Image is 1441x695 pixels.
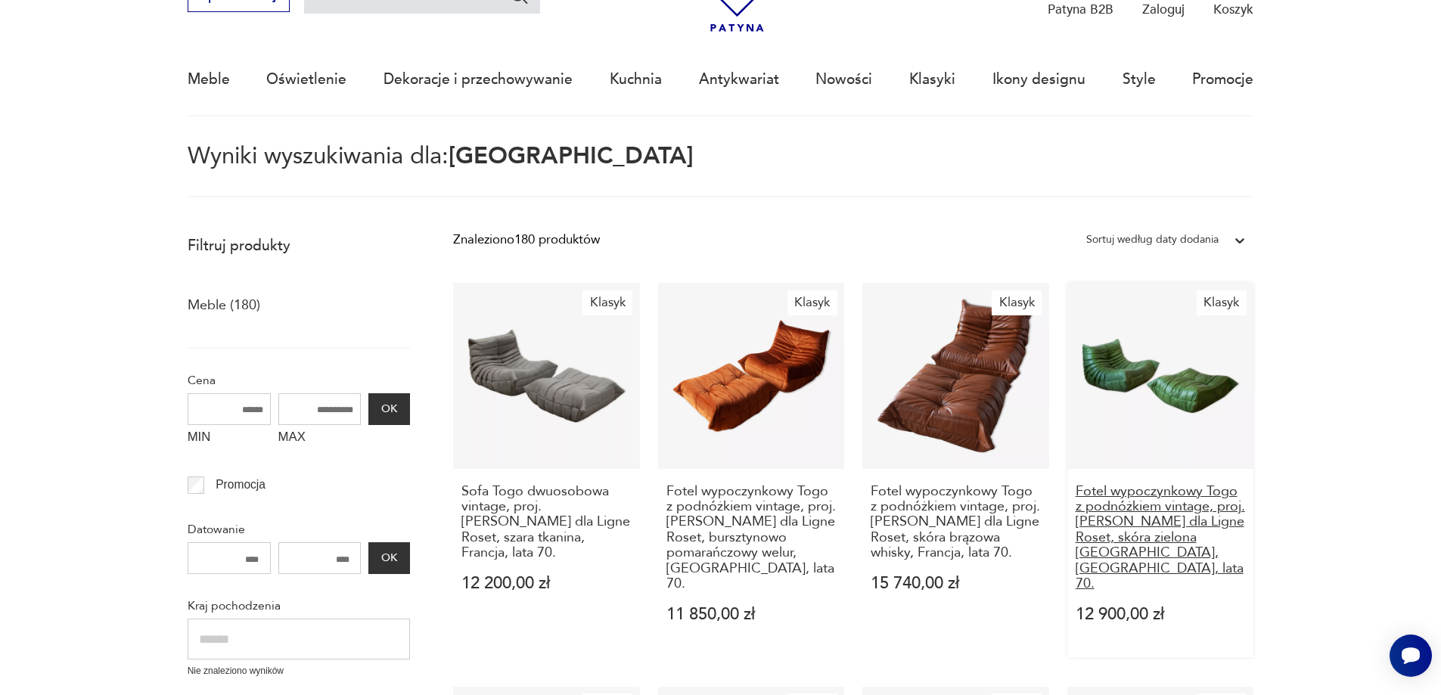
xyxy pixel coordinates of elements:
[1192,45,1253,114] a: Promocje
[871,484,1041,561] h3: Fotel wypoczynkowy Togo z podnóżkiem vintage, proj. [PERSON_NAME] dla Ligne Roset, skóra brązowa ...
[610,45,662,114] a: Kuchnia
[815,45,872,114] a: Nowości
[1076,607,1246,622] p: 12 900,00 zł
[368,393,409,425] button: OK
[188,664,410,678] p: Nie znaleziono wyników
[1390,634,1432,677] iframe: Smartsupp widget button
[1048,1,1113,18] p: Patyna B2B
[188,596,410,616] p: Kraj pochodzenia
[909,45,955,114] a: Klasyki
[188,236,410,256] p: Filtruj produkty
[862,283,1049,658] a: KlasykFotel wypoczynkowy Togo z podnóżkiem vintage, proj. M. Ducaroy dla Ligne Roset, skóra brązo...
[666,607,837,622] p: 11 850,00 zł
[453,283,640,658] a: KlasykSofa Togo dwuosobowa vintage, proj. M. Ducaroy dla Ligne Roset, szara tkanina, Francja, lat...
[699,45,779,114] a: Antykwariat
[384,45,573,114] a: Dekoracje i przechowywanie
[1123,45,1156,114] a: Style
[449,140,694,172] span: [GEOGRAPHIC_DATA]
[1067,283,1254,658] a: KlasykFotel wypoczynkowy Togo z podnóżkiem vintage, proj. M. Ducaroy dla Ligne Roset, skóra zielo...
[992,45,1085,114] a: Ikony designu
[1086,230,1219,250] div: Sortuj według daty dodania
[368,542,409,574] button: OK
[461,576,632,591] p: 12 200,00 zł
[266,45,346,114] a: Oświetlenie
[188,425,271,454] label: MIN
[871,576,1041,591] p: 15 740,00 zł
[658,283,845,658] a: KlasykFotel wypoczynkowy Togo z podnóżkiem vintage, proj. M. Ducaroy dla Ligne Roset, bursztynowo...
[188,520,410,539] p: Datowanie
[453,230,600,250] div: Znaleziono 180 produktów
[188,293,260,318] a: Meble (180)
[278,425,362,454] label: MAX
[1213,1,1253,18] p: Koszyk
[216,475,266,495] p: Promocja
[666,484,837,592] h3: Fotel wypoczynkowy Togo z podnóżkiem vintage, proj. [PERSON_NAME] dla Ligne Roset, bursztynowo po...
[188,371,410,390] p: Cena
[461,484,632,561] h3: Sofa Togo dwuosobowa vintage, proj. [PERSON_NAME] dla Ligne Roset, szara tkanina, Francja, lata 70.
[188,145,1254,197] p: Wyniki wyszukiwania dla:
[1076,484,1246,592] h3: Fotel wypoczynkowy Togo z podnóżkiem vintage, proj. [PERSON_NAME] dla Ligne Roset, skóra zielona ...
[188,45,230,114] a: Meble
[1142,1,1185,18] p: Zaloguj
